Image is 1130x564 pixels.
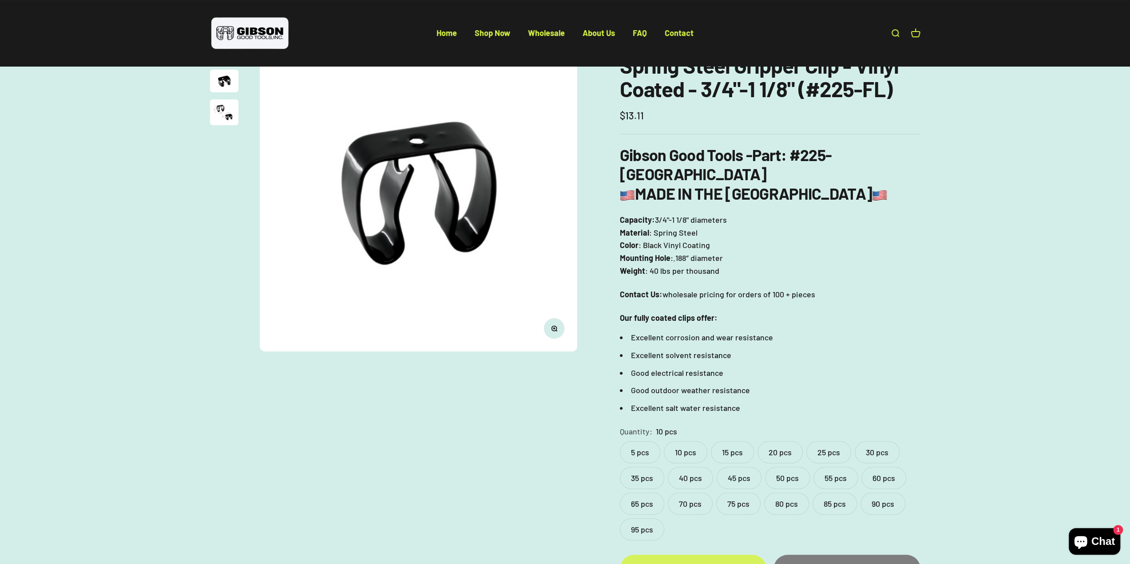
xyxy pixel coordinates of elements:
[436,28,457,38] a: Home
[620,215,655,225] strong: Capacity:
[620,213,920,277] p: 3/4"-1 1/8" diameters
[620,184,887,203] b: MADE IN THE [GEOGRAPHIC_DATA]
[620,54,920,101] h1: Spring Steel Gripper Clip - Vinyl Coated - 3/4"-1 1/8" (#225-FL)
[631,385,750,395] span: Good outdoor weather resistance
[638,239,710,252] span: : Black Vinyl Coating
[631,332,773,342] span: Excellent corrosion and wear resistance
[620,313,718,323] strong: Our fully coated clips offer:
[645,264,719,277] span: : 40 lbs per thousand
[620,145,832,183] strong: : #225-[GEOGRAPHIC_DATA]
[633,28,647,38] a: FAQ
[673,252,723,264] span: .188″ diameter
[620,266,645,276] strong: Weight
[665,28,694,38] a: Contact
[210,99,238,128] button: Go to item 3
[210,70,238,92] img: close up of a spring steel gripper clip, tool clip, durable, secure holding, Excellent corrosion ...
[620,253,670,263] strong: Mounting Hole
[475,28,510,38] a: Shop Now
[620,108,644,123] sale-price: $13.11
[631,368,723,378] span: Good electrical resistance
[620,288,920,301] p: wholesale pricing for orders of 100 + pieces
[260,34,577,351] img: Gripper clip, made & shipped from the USA!
[620,228,649,237] strong: Material
[620,145,781,164] b: Gibson Good Tools -
[528,28,565,38] a: Wholesale
[620,289,662,299] strong: Contact Us:
[670,252,673,264] span: :
[631,403,740,413] span: Excellent salt water resistance
[656,425,677,438] variant-option-value: 10 pcs
[649,226,698,239] span: : Spring Steel
[752,145,781,164] span: Part
[210,99,238,125] img: close up of a spring steel gripper clip, tool clip, durable, secure holding, Excellent corrosion ...
[583,28,615,38] a: About Us
[631,350,731,360] span: Excellent solvent resistance
[620,425,652,438] legend: Quantity:
[1066,528,1123,557] inbox-online-store-chat: Shopify online store chat
[620,240,638,250] strong: Color
[210,70,238,95] button: Go to item 2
